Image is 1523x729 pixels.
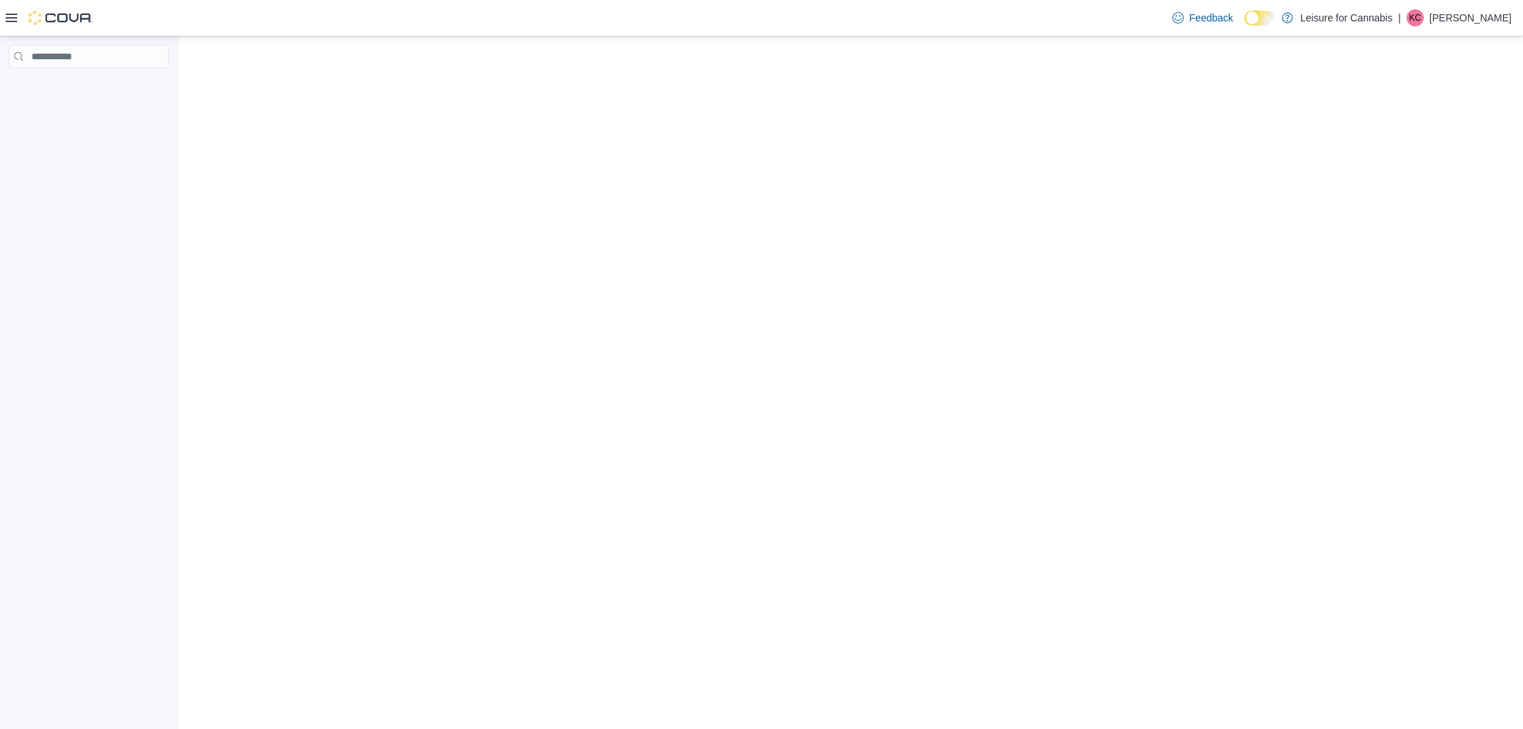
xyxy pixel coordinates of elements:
img: Cova [29,11,93,25]
p: Leisure for Cannabis [1300,9,1392,26]
input: Dark Mode [1245,11,1275,26]
span: KC [1409,9,1422,26]
p: | [1398,9,1401,26]
div: Kyna Crumley [1407,9,1424,26]
span: Feedback [1190,11,1233,25]
a: Feedback [1167,4,1239,32]
p: [PERSON_NAME] [1429,9,1512,26]
nav: Complex example [9,71,169,105]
